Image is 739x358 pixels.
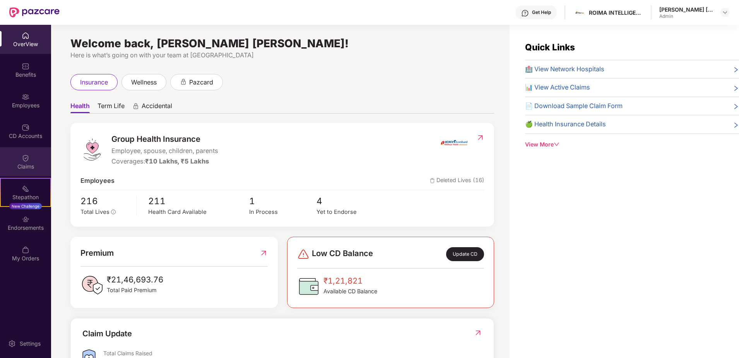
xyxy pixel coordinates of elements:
img: RedirectIcon [260,247,268,259]
img: svg+xml;base64,PHN2ZyBpZD0iRW1wbG95ZWVzIiB4bWxucz0iaHR0cDovL3d3dy53My5vcmcvMjAwMC9zdmciIHdpZHRoPS... [22,93,29,101]
span: 🏥 View Network Hospitals [525,64,604,74]
div: Total Claims Raised [103,349,482,357]
img: logo [80,138,104,161]
img: PaidPremiumIcon [80,274,104,297]
div: animation [180,78,187,85]
div: In Process [249,208,316,217]
img: svg+xml;base64,PHN2ZyBpZD0iSG9tZSIgeG1sbnM9Imh0dHA6Ly93d3cudzMub3JnLzIwMDAvc3ZnIiB3aWR0aD0iMjAiIG... [22,32,29,40]
span: down [554,141,559,147]
span: right [733,84,739,93]
div: Yet to Endorse [316,208,384,217]
div: Stepathon [1,193,50,201]
div: View More [525,140,739,149]
span: wellness [131,77,157,87]
img: insurerIcon [440,133,469,152]
img: svg+xml;base64,PHN2ZyBpZD0iRW5kb3JzZW1lbnRzIiB4bWxucz0iaHR0cDovL3d3dy53My5vcmcvMjAwMC9zdmciIHdpZH... [22,215,29,223]
img: CDBalanceIcon [297,275,320,298]
img: svg+xml;base64,PHN2ZyB4bWxucz0iaHR0cDovL3d3dy53My5vcmcvMjAwMC9zdmciIHdpZHRoPSIyMSIgaGVpZ2h0PSIyMC... [22,185,29,193]
img: svg+xml;base64,PHN2ZyBpZD0iQ2xhaW0iIHhtbG5zPSJodHRwOi8vd3d3LnczLm9yZy8yMDAwL3N2ZyIgd2lkdGg9IjIwIi... [22,154,29,162]
img: svg+xml;base64,PHN2ZyBpZD0iRGFuZ2VyLTMyeDMyIiB4bWxucz0iaHR0cDovL3d3dy53My5vcmcvMjAwMC9zdmciIHdpZH... [297,248,310,260]
img: svg+xml;base64,PHN2ZyBpZD0iU2V0dGluZy0yMHgyMCIgeG1sbnM9Imh0dHA6Ly93d3cudzMub3JnLzIwMDAvc3ZnIiB3aW... [8,340,16,348]
div: Welcome back, [PERSON_NAME] [PERSON_NAME]! [70,40,494,46]
span: Accidental [142,102,172,113]
div: Here is what’s going on with your team at [GEOGRAPHIC_DATA] [70,50,494,60]
span: Premium [80,247,114,259]
span: Low CD Balance [312,247,373,261]
span: Available CD Balance [323,287,377,296]
span: Term Life [98,102,125,113]
div: Settings [17,340,43,348]
img: svg+xml;base64,PHN2ZyBpZD0iQmVuZWZpdHMiIHhtbG5zPSJodHRwOi8vd3d3LnczLm9yZy8yMDAwL3N2ZyIgd2lkdGg9Ij... [22,62,29,70]
div: Update CD [446,247,484,261]
span: 📊 View Active Claims [525,83,590,93]
span: ₹21,46,693.76 [107,274,163,286]
div: Health Card Available [148,208,249,217]
span: 4 [316,194,384,208]
span: Health [70,102,90,113]
img: svg+xml;base64,PHN2ZyBpZD0iQ0RfQWNjb3VudHMiIGRhdGEtbmFtZT0iQ0QgQWNjb3VudHMiIHhtbG5zPSJodHRwOi8vd3... [22,124,29,131]
span: insurance [80,77,108,87]
span: Quick Links [525,42,575,52]
div: animation [132,103,139,110]
img: 1600959296116.jpg [574,7,585,18]
img: New Pazcare Logo [9,7,60,17]
span: pazcard [189,77,213,87]
span: Total Lives [80,208,109,215]
span: right [733,66,739,74]
div: Admin [659,13,713,19]
span: Deleted Lives (16) [430,176,484,186]
span: 📄 Download Sample Claim Form [525,101,623,111]
div: Claim Update [82,328,132,340]
span: right [733,103,739,111]
span: Total Paid Premium [107,286,163,294]
span: 216 [80,194,131,208]
span: 211 [148,194,249,208]
span: right [733,121,739,129]
img: svg+xml;base64,PHN2ZyBpZD0iRHJvcGRvd24tMzJ4MzIiIHhtbG5zPSJodHRwOi8vd3d3LnczLm9yZy8yMDAwL3N2ZyIgd2... [722,9,728,15]
img: deleteIcon [430,178,435,183]
span: ₹10 Lakhs, ₹5 Lakhs [145,157,209,165]
div: ROIMA INTELLIGENCE INDIA PRIVATE LIMITED [589,9,643,16]
img: RedirectIcon [476,134,484,141]
span: info-circle [111,210,116,214]
span: Employees [80,176,115,186]
span: Employee, spouse, children, parents [111,146,218,156]
img: svg+xml;base64,PHN2ZyBpZD0iTXlfT3JkZXJzIiBkYXRhLW5hbWU9Ik15IE9yZGVycyIgeG1sbnM9Imh0dHA6Ly93d3cudz... [22,246,29,254]
div: Get Help [532,9,551,15]
div: Coverages: [111,157,218,167]
span: Group Health Insurance [111,133,218,145]
img: RedirectIcon [474,329,482,337]
span: 🍏 Health Insurance Details [525,119,606,129]
span: ₹1,21,821 [323,275,377,287]
span: 1 [249,194,316,208]
div: [PERSON_NAME] [PERSON_NAME] [659,6,713,13]
img: svg+xml;base64,PHN2ZyBpZD0iSGVscC0zMngzMiIgeG1sbnM9Imh0dHA6Ly93d3cudzMub3JnLzIwMDAvc3ZnIiB3aWR0aD... [521,9,529,17]
div: New Challenge [9,203,42,209]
